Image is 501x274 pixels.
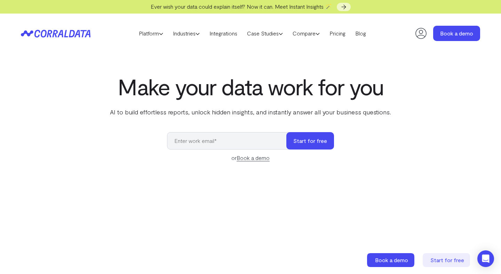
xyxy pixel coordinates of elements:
[237,154,270,161] a: Book a demo
[109,74,392,99] h1: Make your data work for you
[423,253,471,267] a: Start for free
[433,26,480,41] a: Book a demo
[151,3,332,10] span: Ever wish your data could explain itself? Now it can. Meet Instant Insights 🪄
[109,107,392,116] p: AI to build effortless reports, unlock hidden insights, and instantly answer all your business qu...
[167,154,334,162] div: or
[477,250,494,267] div: Open Intercom Messenger
[430,257,464,263] span: Start for free
[168,28,205,39] a: Industries
[375,257,408,263] span: Book a demo
[367,253,416,267] a: Book a demo
[167,132,293,150] input: Enter work email*
[205,28,242,39] a: Integrations
[350,28,371,39] a: Blog
[286,132,334,150] button: Start for free
[288,28,325,39] a: Compare
[242,28,288,39] a: Case Studies
[134,28,168,39] a: Platform
[325,28,350,39] a: Pricing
